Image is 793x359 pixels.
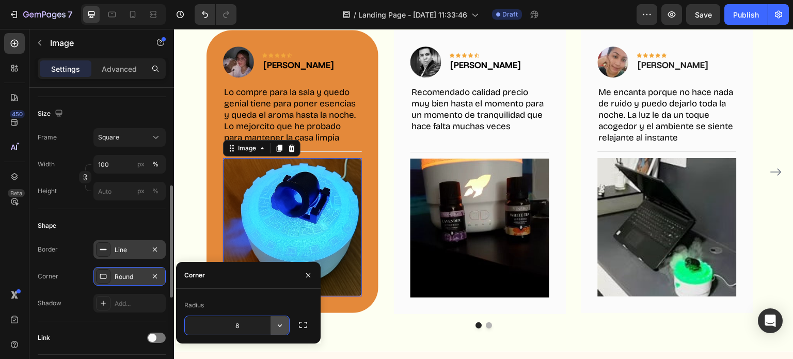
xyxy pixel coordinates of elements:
input: px% [93,182,166,200]
div: Shadow [38,299,61,308]
p: 7 [68,8,72,21]
button: % [135,158,147,170]
p: Advanced [102,64,137,74]
div: Open Intercom Messenger [758,308,783,333]
div: % [152,160,158,169]
label: Frame [38,133,57,142]
iframe: Design area [174,29,793,359]
button: 7 [4,4,77,25]
div: Border [38,245,58,254]
div: Line [115,245,145,255]
input: px% [93,155,166,174]
button: Save [686,4,720,25]
span: / [354,9,356,20]
button: Dot [312,293,318,300]
button: Dot [302,293,308,300]
p: Settings [51,64,80,74]
button: Carousel Next Arrow [594,135,610,151]
div: px [137,160,145,169]
button: Square [93,128,166,147]
span: Draft [502,10,518,19]
span: Save [695,10,712,19]
p: [PERSON_NAME] [464,30,535,43]
p: Me encanta porque no hace nada de ruido y puedo dejarlo toda la noche. La luz le da un toque acog... [425,58,562,115]
img: gempages_575316902721618463-89f1cf21-8449-4b2d-86be-6a91929d2d1e.jpg [424,129,563,268]
div: Add... [115,299,163,308]
input: Auto [185,316,289,335]
div: Beta [8,189,25,197]
div: Corner [38,272,58,281]
div: Undo/Redo [195,4,236,25]
div: px [137,186,145,196]
div: Radius [184,301,204,310]
label: Height [38,186,57,196]
button: px [149,185,162,197]
span: Landing Page - [DATE] 11:33:46 [358,9,467,20]
div: Size [38,107,65,121]
p: Recomendado calidad precio muy bien hasta el momento para un momento de tranquilidad que hace fal... [237,58,374,103]
div: Shape [38,221,56,230]
div: Corner [184,271,205,280]
img: Alt Image [424,18,455,49]
label: Width [38,160,55,169]
div: 450 [10,110,25,118]
p: [PERSON_NAME] [277,30,347,43]
button: Publish [724,4,768,25]
div: Publish [733,9,759,20]
div: Round [115,272,145,282]
span: Square [98,133,119,142]
button: % [135,185,147,197]
p: Image [50,37,138,49]
img: gempages_575316902721618463-35436ec2-34a5-49a2-9c54-1a101c8a121c.jpg [236,130,375,269]
button: px [149,158,162,170]
div: Link [38,333,50,342]
div: % [152,186,158,196]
